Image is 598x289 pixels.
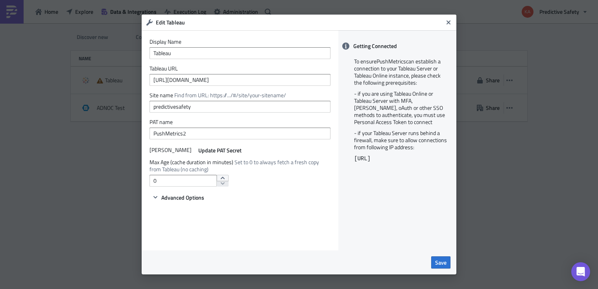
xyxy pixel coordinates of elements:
input: Tableau Site name [149,101,330,113]
button: Save [431,256,450,269]
label: Display Name [149,38,330,45]
div: Open Intercom Messenger [571,262,590,281]
button: Advanced Options [149,193,207,202]
span: Update PAT Secret [198,146,242,154]
span: Find from URL: https://.../#/site/your-sitename/ [174,91,286,99]
label: PAT name [149,119,330,126]
span: Advanced Options [161,193,204,202]
span: Save [435,258,447,267]
button: Close [443,17,454,28]
input: Personal Access Token Name [149,128,330,139]
code: [URL] [354,156,371,162]
label: [PERSON_NAME] [149,146,192,154]
p: - if your Tableau Server runs behind a firewall, make sure to allow connections from following IP... [354,130,448,151]
label: Tableau URL [149,65,330,72]
button: decrement [217,181,229,187]
label: Site name [149,92,330,99]
button: Update PAT Secret [196,145,244,155]
span: Set to 0 to always fetch a fresh copy from Tableau (no caching) [149,158,319,173]
input: Give it a name [149,47,330,59]
p: - if you are using Tableau Online or Tableau Server with MFA, [PERSON_NAME], oAuth or other SSO m... [354,90,448,126]
input: https://tableau.domain.com [149,74,330,86]
h6: Edit Tableau [156,19,443,26]
iframe: YouTube video player [352,170,450,241]
label: Max Age (cache duration in minutes) [149,159,330,173]
button: increment [217,175,229,181]
p: To ensure PushMetrics can establish a connection to your Tableau Server or Tableau Online instanc... [354,58,448,86]
input: Enter a number... [149,175,217,187]
div: Getting Connected [338,38,456,54]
